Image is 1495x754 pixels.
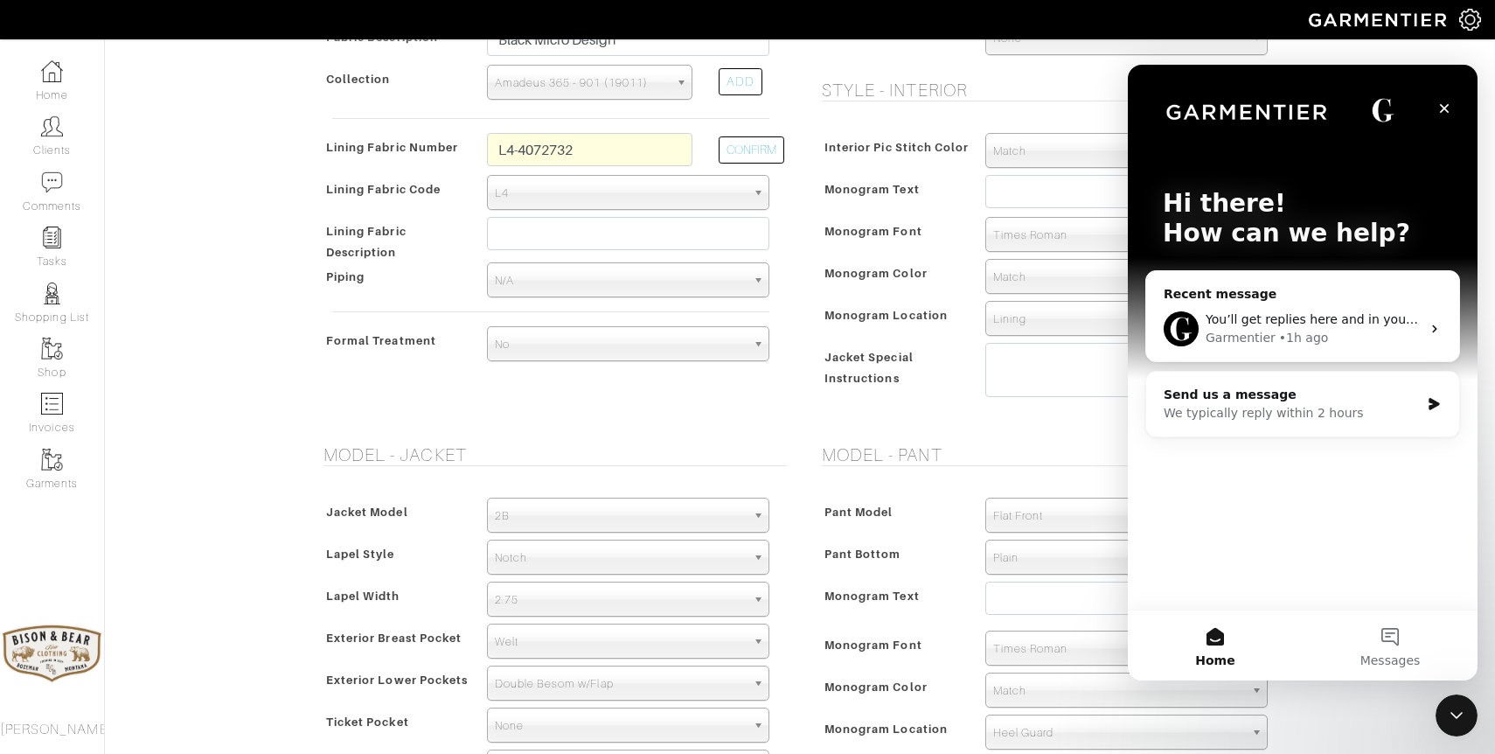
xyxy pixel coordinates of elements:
span: Monogram Text [824,583,920,609]
iframe: Intercom live chat [1436,695,1478,737]
span: Monogram Color [824,261,928,286]
span: Formal Treatment [326,328,436,353]
span: Jacket Special Instructions [824,345,914,391]
span: 2B [495,499,746,534]
span: Match [993,674,1244,709]
span: Lapel Style [326,541,395,567]
h5: Model - Pant [822,444,1285,465]
span: Match [993,134,1244,169]
span: Jacket Model [326,499,408,525]
div: We typically reply within 2 hours [36,339,292,358]
span: Lapel Width [326,583,400,609]
span: Exterior Breast Pocket [326,625,462,651]
span: 2.75 [495,583,746,618]
span: Monogram Font [824,632,922,658]
img: gear-icon-white-bd11855cb880d31180b6d7d6211b90ccbf57a29d726f0c71d8c61bd08dd39cc2.png [1459,9,1481,31]
img: garments-icon-b7da505a4dc4fd61783c78ac3ca0ef83fa9d6f193b1c9dc38574b1d14d53ca28.png [41,449,63,471]
span: Lining [993,302,1244,337]
span: L4 [495,176,746,211]
img: reminder-icon-8004d30b9f0a5d33ae49ab947aed9ed385cf756f9e5892f1edd6e32f2345188e.png [41,227,63,248]
span: Home [67,590,107,602]
button: CONFIRM [719,136,784,164]
div: • 1h ago [151,264,201,283]
span: Messages [233,590,293,602]
span: Lining Fabric Number [326,135,458,160]
span: No [495,327,746,362]
span: Collection [326,66,391,92]
div: Garmentier [78,264,148,283]
img: garmentier-logo-header-white-b43fb05a5012e4ada735d5af1a66efaba907eab6374d6393d1fbf88cb4ef424d.png [1300,4,1459,35]
h5: Style - Interior [822,80,1285,101]
span: Match [993,260,1244,295]
div: Send us a messageWe typically reply within 2 hours [17,306,332,373]
span: Monogram Font [824,219,922,244]
span: Ticket Pocket [326,709,409,735]
span: Flat Front [993,499,1244,534]
span: Piping [326,264,365,290]
span: Pant Model [824,499,894,525]
span: Lining Fabric Code [326,177,441,202]
img: comment-icon-a0a6a9ef722e966f86d9cbdc48e553b5cf19dbc54f86b18d962a5391bc8f6eb6.png [41,171,63,193]
div: Send us a message [36,321,292,339]
h5: Model - Jacket [323,444,787,465]
span: Monogram Location [824,716,948,742]
span: Amadeus 365 - 901 (19011) [495,66,669,101]
span: Heel Guard [993,716,1244,751]
span: Pant Bottom [824,541,901,567]
div: ADD [719,68,762,95]
span: Times Roman [993,632,1244,667]
img: orders-icon-0abe47150d42831381b5fb84f609e132dff9fe21cb692f30cb5eec754e2cba89.png [41,393,63,415]
div: Close [301,28,332,59]
span: None [495,709,746,744]
img: dashboard-icon-dbcd8f5a0b271acd01030246c82b418ddd0df26cd7fceb0bd07c9910d44c42f6.png [41,60,63,82]
span: Double Besom w/Flap [495,667,746,702]
span: Plain [993,541,1244,576]
span: Monogram Location [824,303,948,328]
span: Times Roman [993,218,1244,253]
span: Lining Fabric Description [326,219,407,265]
img: clients-icon-6bae9207a08558b7cb47a8932f037763ab4055f8c8b6bfacd5dc20c3e0201464.png [41,115,63,137]
span: Monogram Text [824,177,920,202]
span: Monogram Color [824,674,928,700]
span: Welt [495,625,746,660]
iframe: Intercom live chat [1128,65,1478,681]
span: Notch [495,541,746,576]
span: Interior Pic Stitch Color [824,135,969,160]
img: garments-icon-b7da505a4dc4fd61783c78ac3ca0ef83fa9d6f193b1c9dc38574b1d14d53ca28.png [41,338,63,360]
span: Exterior Lower Pockets [326,667,468,693]
span: N/A [495,263,746,298]
span: You’ll get replies here and in your email: ✉️ [PERSON_NAME][EMAIL_ADDRESS][DOMAIN_NAME] Our usual... [78,248,900,262]
img: stylists-icon-eb353228a002819b7ec25b43dbf5f0378dd9e0616d9560372ff212230b889e62.png [41,283,63,304]
button: Messages [175,546,350,616]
